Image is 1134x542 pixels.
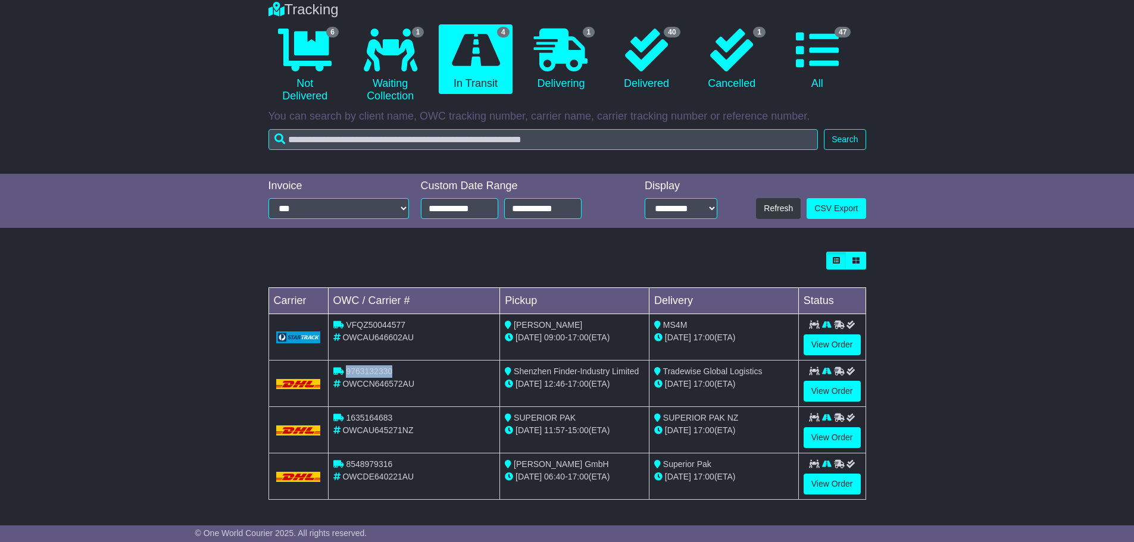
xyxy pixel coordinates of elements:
[695,24,769,95] a: 1 Cancelled
[268,288,328,314] td: Carrier
[500,288,649,314] td: Pickup
[268,110,866,123] p: You can search by client name, OWC tracking number, carrier name, carrier tracking number or refe...
[328,288,500,314] td: OWC / Carrier #
[654,331,794,344] div: (ETA)
[568,472,589,481] span: 17:00
[654,471,794,483] div: (ETA)
[516,379,542,389] span: [DATE]
[807,198,866,219] a: CSV Export
[583,27,595,37] span: 1
[514,459,608,469] span: [PERSON_NAME] GmbH
[665,472,691,481] span: [DATE]
[505,378,644,390] div: - (ETA)
[835,27,851,37] span: 47
[693,472,714,481] span: 17:00
[693,425,714,435] span: 17:00
[663,459,711,469] span: Superior Pak
[412,27,424,37] span: 1
[568,333,589,342] span: 17:00
[326,27,339,37] span: 6
[421,180,612,193] div: Custom Date Range
[514,366,639,376] span: Shenzhen Finder-Industry Limited
[439,24,512,95] a: 4 In Transit
[268,180,409,193] div: Invoice
[654,378,794,390] div: (ETA)
[804,427,861,448] a: View Order
[610,24,683,95] a: 40 Delivered
[665,379,691,389] span: [DATE]
[693,379,714,389] span: 17:00
[664,27,680,37] span: 40
[342,333,414,342] span: OWCAU646602AU
[693,333,714,342] span: 17:00
[753,27,766,37] span: 1
[516,333,542,342] span: [DATE]
[195,528,367,538] span: © One World Courier 2025. All rights reserved.
[505,424,644,437] div: - (ETA)
[649,288,798,314] td: Delivery
[346,459,392,469] span: 8548979316
[276,472,321,481] img: DHL.png
[665,333,691,342] span: [DATE]
[544,379,565,389] span: 12:46
[798,288,866,314] td: Status
[544,425,565,435] span: 11:57
[514,413,576,422] span: SUPERIOR PAK
[505,331,644,344] div: - (ETA)
[516,472,542,481] span: [DATE]
[665,425,691,435] span: [DATE]
[524,24,598,95] a: 1 Delivering
[780,24,854,95] a: 47 All
[544,472,565,481] span: 06:40
[804,474,861,494] a: View Order
[505,471,644,483] div: - (ETA)
[544,333,565,342] span: 09:00
[804,381,861,402] a: View Order
[276,425,321,435] img: DHL.png
[663,413,739,422] span: SUPERIOR PAK NZ
[568,379,589,389] span: 17:00
[514,320,582,330] span: [PERSON_NAME]
[263,1,872,18] div: Tracking
[824,129,866,150] button: Search
[342,379,414,389] span: OWCCN646572AU
[276,331,321,343] img: GetCarrierServiceLogo
[804,334,861,355] a: View Order
[342,425,413,435] span: OWCAU645271NZ
[346,366,392,376] span: 9763132330
[645,180,717,193] div: Display
[342,472,414,481] span: OWCDE640221AU
[268,24,342,107] a: 6 Not Delivered
[568,425,589,435] span: 15:00
[346,320,405,330] span: VFQZ50044577
[276,379,321,389] img: DHL.png
[756,198,801,219] button: Refresh
[354,24,427,107] a: 1 Waiting Collection
[516,425,542,435] span: [DATE]
[663,320,687,330] span: MS4M
[663,366,763,376] span: Tradewise Global Logistics
[654,424,794,437] div: (ETA)
[346,413,392,422] span: 1635164683
[497,27,510,37] span: 4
